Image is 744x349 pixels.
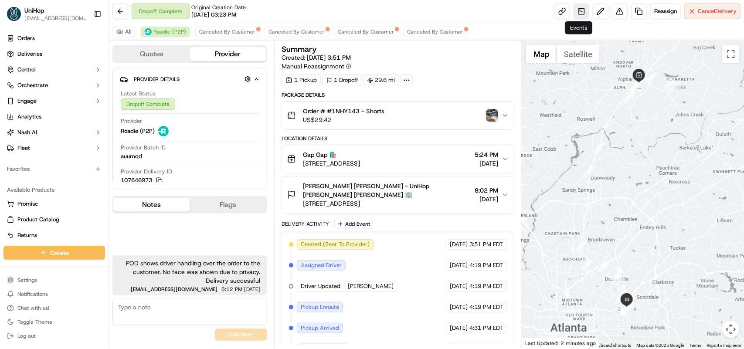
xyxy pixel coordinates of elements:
[17,291,48,298] span: Notifications
[348,282,394,290] span: [PERSON_NAME]
[119,259,260,285] span: POD shows driver handling over the order to the customer. No face was shown due to privacy. Deliv...
[23,56,157,65] input: Got a question? Start typing here...
[17,144,30,152] span: Fleet
[191,11,236,19] span: [DATE] 03:23 PM
[664,78,675,90] div: 2
[607,265,618,277] div: 17
[190,47,266,61] button: Provider
[3,288,105,300] button: Notifications
[282,74,321,86] div: 1 Pickup
[615,292,626,304] div: 23
[17,277,37,284] span: Settings
[9,113,58,120] div: Past conversations
[303,115,384,124] span: US$29.42
[707,343,741,348] a: Report a map error
[72,159,75,166] span: •
[121,152,142,160] span: auumqd
[74,196,81,203] div: 💻
[121,144,166,152] span: Provider Batch ID
[282,145,514,173] button: Gap Gap 🛍️[STREET_ADDRESS]5:24 PM[DATE]
[70,191,143,207] a: 💻API Documentation
[282,176,514,213] button: [PERSON_NAME] [PERSON_NAME] - UniHop [PERSON_NAME] [PERSON_NAME] 🏢[STREET_ADDRESS]8:02 PM[DATE]
[301,324,339,332] span: Pickup Arrived
[3,316,105,328] button: Toggle Theme
[334,219,373,229] button: Add Event
[522,338,600,349] div: Last Updated: 2 minutes ago
[158,126,169,136] img: roadie-logo-v2.jpg
[17,129,37,136] span: Nash AI
[3,94,105,108] button: Engage
[195,27,259,37] button: Canceled By Customer
[323,74,362,86] div: 1 Dropoff
[5,191,70,207] a: 📗Knowledge Base
[575,240,587,251] div: 14
[526,45,557,63] button: Show street map
[244,287,260,292] span: [DATE]
[364,74,399,86] div: 29.6 mi
[3,274,105,286] button: Settings
[303,182,471,199] span: [PERSON_NAME] [PERSON_NAME] - UniHop [PERSON_NAME] [PERSON_NAME] 🏢
[301,241,370,248] span: Created (Sent To Provider)
[301,303,339,311] span: Pickup Enroute
[338,28,394,35] span: Canceled By Customer
[190,198,266,212] button: Flags
[121,168,172,176] span: Provider Delivery ID
[581,259,593,271] div: 15
[303,150,336,159] span: Gap Gap 🛍️
[39,92,120,99] div: We're available if you need us!
[722,321,740,338] button: Map camera controls
[307,54,351,61] span: [DATE] 3:51 PM
[450,241,468,248] span: [DATE]
[17,231,37,239] span: Returns
[24,6,44,15] button: UniHop
[148,86,159,96] button: Start new chat
[3,302,105,314] button: Chat with us!
[636,343,684,348] span: Map data ©2025 Google
[565,21,592,34] div: Events
[153,28,186,35] span: Roadie (P2P)
[17,81,48,89] span: Orchestrate
[134,76,180,83] span: Provider Details
[524,337,553,349] a: Open this area in Google Maps (opens a new window)
[9,83,24,99] img: 1736555255976-a54dd68f-1ca7-489b-9aae-adbdc363a1c4
[469,324,503,332] span: 4:31 PM EDT
[191,4,246,11] span: Original Creation Date
[282,62,344,71] span: Manual Reassignment
[282,62,351,71] button: Manual Reassignment
[3,78,105,92] button: Orchestrate
[77,159,95,166] span: [DATE]
[9,196,16,203] div: 📗
[282,91,514,98] div: Package Details
[61,216,105,223] a: Powered byPylon
[334,27,398,37] button: Canceled By Customer
[594,342,631,349] button: Keyboard shortcuts
[17,97,37,105] span: Engage
[121,127,155,135] span: Roadie (P2P)
[301,282,340,290] span: Driver Updated
[141,27,190,37] button: Roadie (P2P)
[120,72,260,86] button: Provider Details
[612,271,624,282] div: 20
[17,200,38,208] span: Promise
[7,231,102,239] a: Returns
[9,9,26,26] img: Nash
[17,159,24,166] img: 1736555255976-a54dd68f-1ca7-489b-9aae-adbdc363a1c4
[3,246,105,260] button: Create
[17,305,49,312] span: Chat with us!
[450,324,468,332] span: [DATE]
[486,109,498,122] img: photo_proof_of_delivery image
[135,112,159,122] button: See all
[268,28,325,35] span: Canceled By Customer
[3,213,105,227] button: Product Catalog
[722,45,740,63] button: Toggle fullscreen view
[17,50,42,58] span: Deliveries
[3,31,105,45] a: Orders
[17,216,59,224] span: Product Catalog
[24,15,87,22] button: [EMAIL_ADDRESS][DOMAIN_NAME]
[77,135,95,142] span: [DATE]
[9,35,159,49] p: Welcome 👋
[282,53,351,62] span: Created:
[3,330,105,342] button: Log out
